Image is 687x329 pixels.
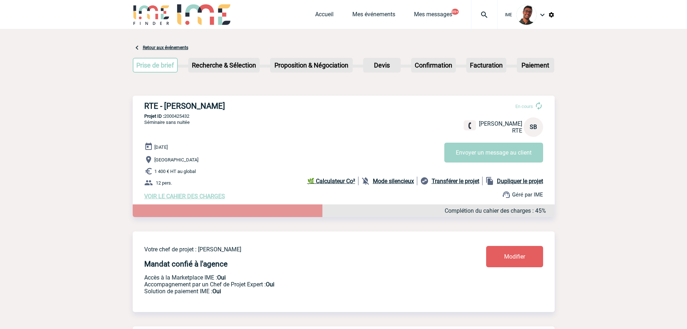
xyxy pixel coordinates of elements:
[212,288,221,295] b: Oui
[485,177,494,185] img: file_copy-black-24dp.png
[144,281,444,288] p: Prestation payante
[502,190,511,199] img: support.png
[144,274,444,281] p: Accès à la Marketplace IME :
[467,122,473,129] img: fixe.png
[144,120,190,125] span: Séminaire sans nuitée
[154,144,168,150] span: [DATE]
[504,253,525,260] span: Modifier
[512,191,543,198] span: Géré par IME
[432,178,479,185] b: Transférer le projet
[364,59,400,72] p: Devis
[512,127,522,134] span: RTE
[373,178,414,185] b: Mode silencieux
[412,59,455,72] p: Confirmation
[266,281,274,288] b: Oui
[144,288,444,295] p: Conformité aux process achat client, Prise en charge de la facturation, Mutualisation de plusieur...
[271,59,352,72] p: Proposition & Négociation
[144,193,225,200] a: VOIR LE CAHIER DES CHARGES
[189,59,259,72] p: Recherche & Sélection
[133,59,177,72] p: Prise de brief
[154,157,198,163] span: [GEOGRAPHIC_DATA]
[154,169,196,174] span: 1 400 € HT au global
[144,101,361,111] h3: RTE - [PERSON_NAME]
[444,143,543,163] button: Envoyer un message au client
[307,178,355,185] b: 🌿 Calculateur Co²
[516,5,537,25] img: 124970-0.jpg
[133,4,170,25] img: IME-Finder
[479,120,522,127] span: [PERSON_NAME]
[530,124,537,130] span: SB
[452,9,459,15] button: 99+
[144,113,164,119] b: Projet ID :
[497,178,543,185] b: Dupliquer le projet
[144,260,228,268] h4: Mandat confié à l'agence
[144,246,444,253] p: Votre chef de projet : [PERSON_NAME]
[505,12,512,17] span: IME
[217,274,226,281] b: Oui
[307,177,358,185] a: 🌿 Calculateur Co²
[143,45,188,50] a: Retour aux événements
[133,113,555,119] p: 2000425432
[414,11,452,21] a: Mes messages
[518,59,554,72] p: Paiement
[515,104,533,109] span: En cours
[467,59,506,72] p: Facturation
[352,11,395,21] a: Mes événements
[156,180,172,186] span: 12 pers.
[315,11,334,21] a: Accueil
